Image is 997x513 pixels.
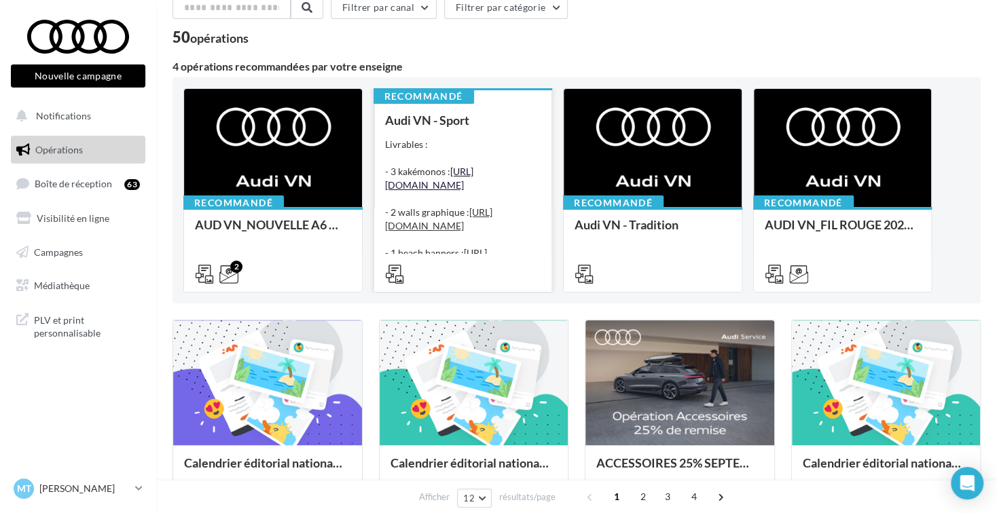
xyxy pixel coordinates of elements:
div: Calendrier éditorial national : du 02.09 au 09.09 [803,456,970,483]
span: PLV et print personnalisable [34,311,140,340]
div: Recommandé [374,89,474,104]
span: 12 [463,493,475,503]
span: Visibilité en ligne [37,212,109,224]
div: Audi VN - Sport [385,113,541,127]
div: ACCESSOIRES 25% SEPTEMBRE - AUDI SERVICE [596,456,763,483]
span: 3 [657,486,678,508]
a: Médiathèque [8,271,148,300]
span: Notifications [36,110,91,121]
span: 1 [606,486,628,508]
span: Campagnes [34,246,83,257]
div: opérations [190,32,249,44]
p: [PERSON_NAME] [39,482,130,495]
a: Boîte de réception63 [8,169,148,198]
a: Opérations [8,136,148,164]
div: Recommandé [563,195,664,210]
span: Opérations [35,144,83,155]
div: 2 [230,261,242,273]
a: Visibilité en ligne [8,204,148,233]
div: Recommandé [753,195,854,210]
span: Médiathèque [34,280,90,291]
span: MT [17,482,31,495]
span: 4 [683,486,705,508]
div: Recommandé [183,195,284,210]
a: Campagnes [8,238,148,267]
span: Afficher [419,491,450,503]
div: Livrables : - 3 kakémonos : - 2 walls graphique : - 1 beach banners : [385,138,541,273]
button: Notifications [8,102,143,130]
div: 63 [124,179,140,190]
div: Calendrier éditorial national : du 02.09 au 15.09 [391,456,558,483]
div: Calendrier éditorial national : semaine du 08.09 au 14.09 [184,456,351,483]
div: 50 [173,30,249,45]
div: Open Intercom Messenger [951,467,983,499]
div: 4 opérations recommandées par votre enseigne [173,61,981,72]
button: 12 [457,489,492,508]
div: Audi VN - Tradition [575,218,731,245]
div: AUD VN_NOUVELLE A6 e-tron [195,218,351,245]
span: Boîte de réception [35,178,112,189]
a: PLV et print personnalisable [8,305,148,345]
span: 2 [632,486,654,508]
button: Nouvelle campagne [11,64,145,88]
a: MT [PERSON_NAME] [11,476,145,501]
div: AUDI VN_FIL ROUGE 2025 - A1, Q2, Q3, Q5 et Q4 e-tron [765,218,921,245]
span: résultats/page [499,491,556,503]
